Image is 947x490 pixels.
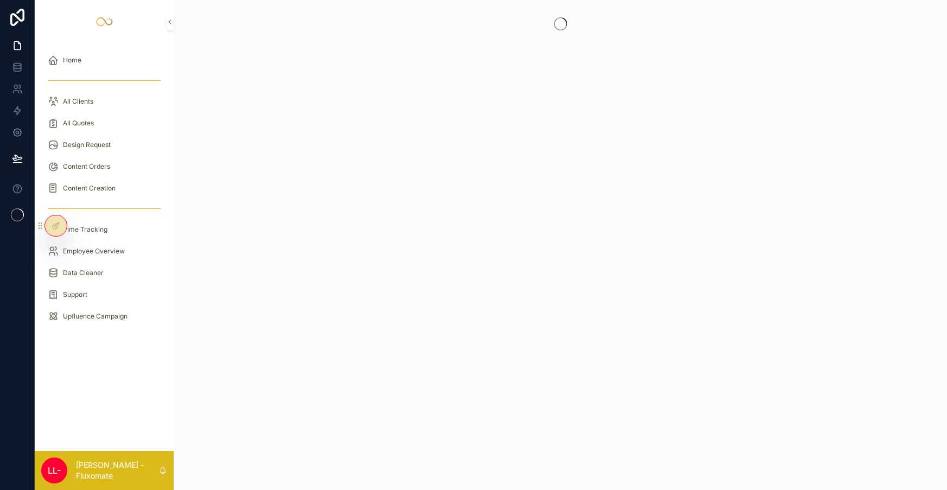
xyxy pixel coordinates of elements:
[63,56,81,65] span: Home
[63,162,110,171] span: Content Orders
[48,464,61,477] span: LL-
[63,247,125,256] span: Employee Overview
[63,184,116,193] span: Content Creation
[41,135,167,155] a: Design Request
[76,460,158,481] p: [PERSON_NAME] - Fluxomate
[41,92,167,111] a: All Clients
[41,220,167,239] a: Time Tracking
[96,13,113,30] img: App logo
[63,225,107,234] span: Time Tracking
[41,113,167,133] a: All Quotes
[63,290,87,299] span: Support
[41,285,167,304] a: Support
[41,50,167,70] a: Home
[63,141,111,149] span: Design Request
[63,97,93,106] span: All Clients
[41,157,167,176] a: Content Orders
[41,263,167,283] a: Data Cleaner
[63,269,104,277] span: Data Cleaner
[41,179,167,198] a: Content Creation
[63,119,94,128] span: All Quotes
[35,43,174,339] div: scrollable content
[41,241,167,261] a: Employee Overview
